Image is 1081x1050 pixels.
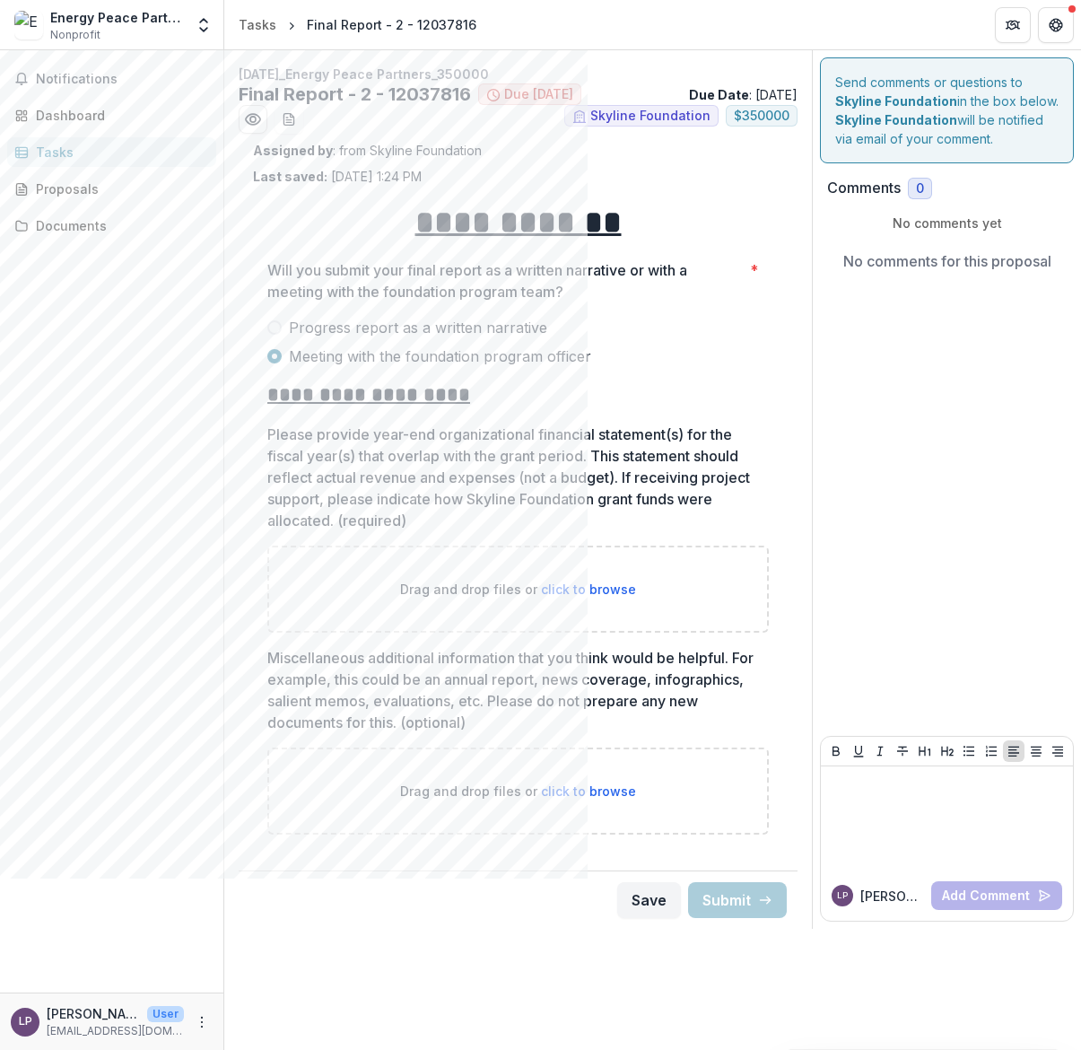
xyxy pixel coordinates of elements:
[36,216,202,235] div: Documents
[981,740,1002,762] button: Ordered List
[590,109,710,124] span: Skyline Foundation
[825,740,847,762] button: Bold
[7,174,216,204] a: Proposals
[191,7,216,43] button: Open entity switcher
[541,582,636,597] span: click to browse
[734,109,789,124] span: $ 350000
[7,211,216,241] a: Documents
[1038,7,1074,43] button: Get Help
[1047,740,1068,762] button: Align Right
[14,11,43,39] img: Energy Peace Partners
[835,112,957,127] strong: Skyline Foundation
[239,83,471,105] h2: Final Report - 2 - 12037816
[275,105,303,134] button: download-word-button
[231,12,484,38] nav: breadcrumb
[36,106,202,125] div: Dashboard
[827,179,901,197] h2: Comments
[239,65,798,83] p: [DATE]_Energy Peace Partners_350000
[820,57,1074,163] div: Send comments or questions to in the box below. will be notified via email of your comment.
[504,87,573,102] span: Due [DATE]
[869,740,891,762] button: Italicize
[541,783,636,799] span: click to browse
[689,85,798,104] p: : [DATE]
[843,250,1051,272] p: No comments for this proposal
[289,317,547,338] span: Progress report as a written narrative
[689,87,749,102] strong: Due Date
[892,740,913,762] button: Strike
[36,143,202,162] div: Tasks
[958,740,980,762] button: Bullet List
[995,7,1031,43] button: Partners
[7,65,216,93] button: Notifications
[400,580,636,599] p: Drag and drop files or
[253,167,422,186] p: [DATE] 1:24 PM
[36,179,202,198] div: Proposals
[931,881,1062,910] button: Add Comment
[253,169,327,184] strong: Last saved:
[239,15,276,34] div: Tasks
[1025,740,1047,762] button: Align Center
[231,12,283,38] a: Tasks
[837,891,848,900] div: Lindsey Padjen
[848,740,869,762] button: Underline
[19,1016,32,1028] div: Lindsey Padjen
[147,1006,184,1022] p: User
[914,740,936,762] button: Heading 1
[827,214,1067,232] p: No comments yet
[7,137,216,167] a: Tasks
[1003,740,1024,762] button: Align Left
[937,740,958,762] button: Heading 2
[617,882,681,918] button: Save
[400,782,636,801] p: Drag and drop files or
[688,882,787,918] button: Submit
[916,181,924,197] span: 0
[191,1011,213,1033] button: More
[7,101,216,130] a: Dashboard
[239,105,267,134] button: Preview 57aae5bc-8c68-4592-a7a8-e7fc48f62a8a.pdf
[47,1023,184,1039] p: [EMAIL_ADDRESS][DOMAIN_NAME]
[50,27,100,43] span: Nonprofit
[47,1004,140,1023] p: [PERSON_NAME]
[50,8,184,27] div: Energy Peace Partners
[267,424,758,531] p: Please provide year-end organizational financial statement(s) for the fiscal year(s) that overlap...
[267,647,758,733] p: Miscellaneous additional information that you think would be helpful. For example, this could be ...
[289,346,591,367] span: Meeting with the foundation program officer
[267,259,743,302] p: Will you submit your final report as a written narrative or with a meeting with the foundation pr...
[253,141,783,160] p: : from Skyline Foundation
[835,93,957,109] strong: Skyline Foundation
[253,143,333,158] strong: Assigned by
[307,15,476,34] div: Final Report - 2 - 12037816
[36,72,209,87] span: Notifications
[860,887,924,906] p: [PERSON_NAME]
